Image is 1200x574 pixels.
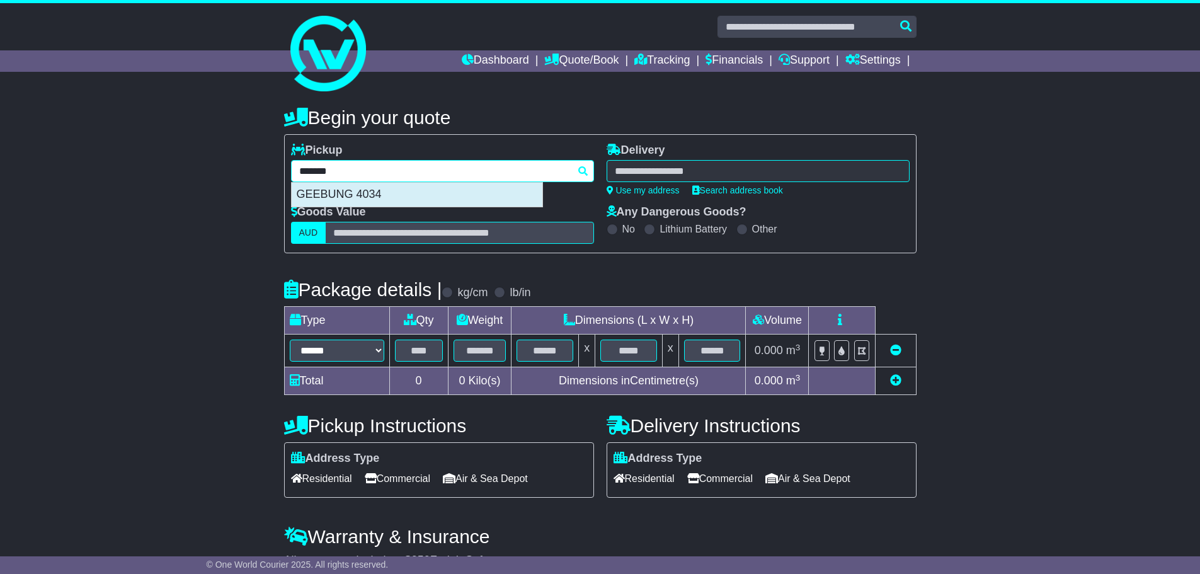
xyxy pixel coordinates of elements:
label: Other [752,223,777,235]
a: Quote/Book [544,50,619,72]
a: Support [779,50,830,72]
sup: 3 [796,373,801,382]
td: Volume [746,307,809,335]
span: Air & Sea Depot [765,469,850,488]
td: Weight [448,307,511,335]
label: Lithium Battery [660,223,727,235]
span: Residential [291,469,352,488]
typeahead: Please provide city [291,160,594,182]
label: kg/cm [457,286,488,300]
span: 0.000 [755,374,783,387]
sup: 3 [796,343,801,352]
td: Dimensions (L x W x H) [511,307,746,335]
td: Kilo(s) [448,367,511,395]
h4: Pickup Instructions [284,415,594,436]
h4: Warranty & Insurance [284,526,917,547]
div: All our quotes include a $ FreightSafe warranty. [284,554,917,568]
span: 0 [459,374,465,387]
a: Dashboard [462,50,529,72]
label: lb/in [510,286,530,300]
a: Remove this item [890,344,901,357]
td: Type [284,307,389,335]
span: Commercial [365,469,430,488]
div: GEEBUNG 4034 [292,183,542,207]
span: © One World Courier 2025. All rights reserved. [207,560,389,570]
h4: Delivery Instructions [607,415,917,436]
td: Qty [389,307,448,335]
a: Settings [845,50,901,72]
span: Air & Sea Depot [443,469,528,488]
label: Pickup [291,144,343,158]
label: Delivery [607,144,665,158]
label: AUD [291,222,326,244]
span: Residential [614,469,675,488]
td: x [579,335,595,367]
label: Address Type [614,452,702,466]
a: Search address book [692,185,783,195]
span: m [786,344,801,357]
label: No [622,223,635,235]
a: Add new item [890,374,901,387]
h4: Begin your quote [284,107,917,128]
a: Use my address [607,185,680,195]
h4: Package details | [284,279,442,300]
td: x [662,335,678,367]
a: Financials [706,50,763,72]
a: Tracking [634,50,690,72]
span: 250 [411,554,430,566]
label: Goods Value [291,205,366,219]
span: 0.000 [755,344,783,357]
td: 0 [389,367,448,395]
label: Address Type [291,452,380,466]
td: Total [284,367,389,395]
label: Any Dangerous Goods? [607,205,746,219]
td: Dimensions in Centimetre(s) [511,367,746,395]
span: m [786,374,801,387]
span: Commercial [687,469,753,488]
